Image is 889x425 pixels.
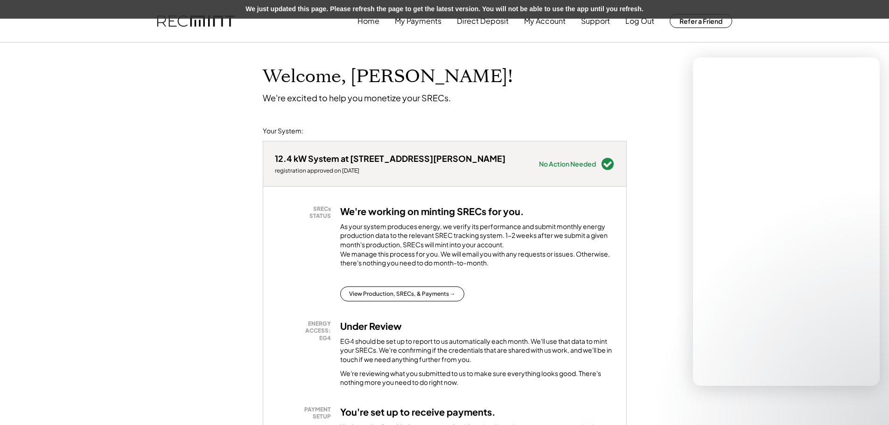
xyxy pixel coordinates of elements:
[357,12,379,30] button: Home
[857,393,880,416] iframe: Intercom live chat
[340,406,496,418] h3: You're set up to receive payments.
[340,320,402,332] h3: Under Review
[263,126,303,136] div: Your System:
[340,286,464,301] button: View Production, SRECs, & Payments →
[539,160,596,167] div: No Action Needed
[581,12,610,30] button: Support
[157,15,235,27] img: recmint-logotype%403x.png
[340,205,524,217] h3: We're working on minting SRECs for you.
[395,12,441,30] button: My Payments
[275,167,505,174] div: registration approved on [DATE]
[280,320,331,342] div: ENERGY ACCESS: EG4
[625,12,654,30] button: Log Out
[263,92,451,103] div: We're excited to help you monetize your SRECs.
[670,14,732,28] button: Refer a Friend
[457,12,509,30] button: Direct Deposit
[693,57,880,386] iframe: Intercom live chat
[280,406,331,420] div: PAYMENT SETUP
[340,337,615,364] div: EG4 should be set up to report to us automatically each month. We'll use that data to mint your S...
[275,153,505,164] div: 12.4 kW System at [STREET_ADDRESS][PERSON_NAME]
[263,66,513,88] h1: Welcome, [PERSON_NAME]!
[524,12,566,30] button: My Account
[340,222,615,272] div: As your system produces energy, we verify its performance and submit monthly energy production da...
[280,205,331,220] div: SRECs STATUS
[340,369,615,387] div: We're reviewing what you submitted to us to make sure everything looks good. There's nothing more...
